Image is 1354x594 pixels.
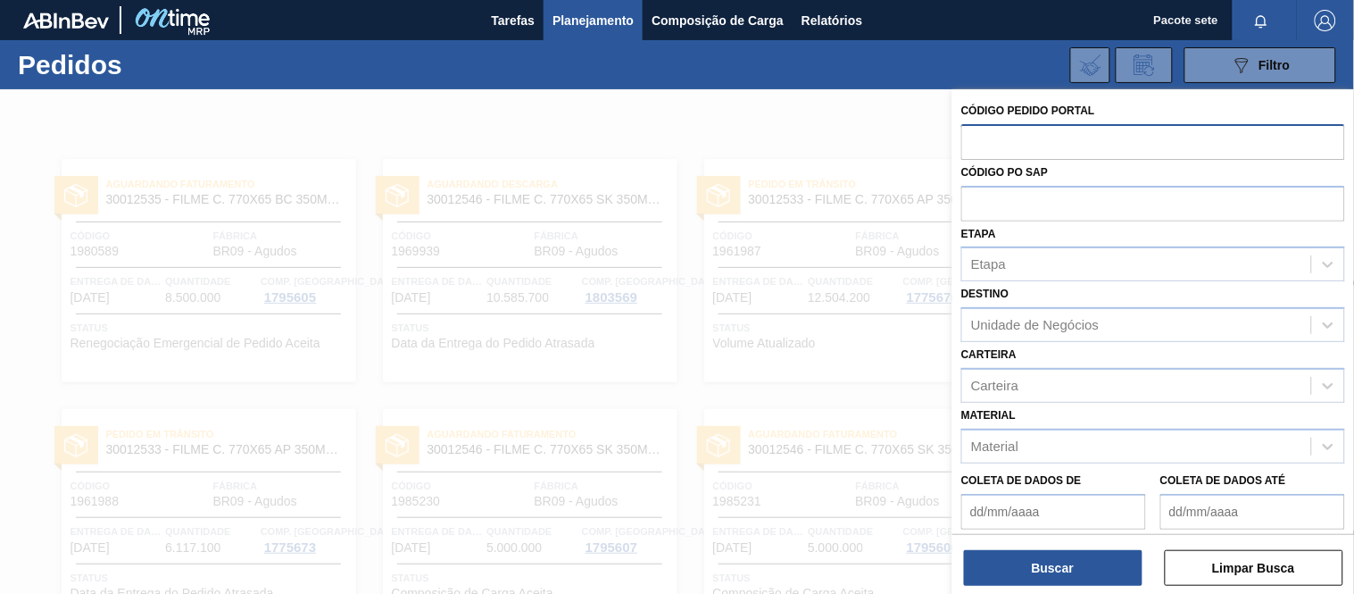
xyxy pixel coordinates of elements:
font: Filtro [1259,58,1291,72]
font: Etapa [971,257,1006,272]
input: dd/mm/aaaa [1160,494,1345,530]
div: Importar Negociações dos Pedidos [1070,47,1110,83]
img: Sair [1315,10,1336,31]
font: Pedidos [18,50,122,79]
button: Notificações [1233,8,1290,33]
img: TNhmsLtSVTkK8tSr43FrP2fwEKptu5GPRR3wAAAABJRU5ErkJggg== [23,13,109,29]
font: Coleta de dados até [1160,474,1286,487]
input: dd/mm/aaaa [961,494,1146,530]
div: Solicitação de Revisão de Pedidos [1116,47,1173,83]
font: Destino [961,288,1009,300]
font: Código PO SAP [961,166,1048,179]
font: Unidade de Negócios [971,318,1099,333]
font: Tarefas [491,13,535,28]
font: Planejamento [552,13,634,28]
font: Carteira [971,378,1018,393]
font: Relatórios [802,13,862,28]
font: Coleta de dados de [961,474,1082,487]
button: Filtro [1184,47,1336,83]
font: Composição de Carga [652,13,784,28]
font: Código Pedido Portal [961,105,1095,117]
font: Material [971,439,1018,454]
font: Carteira [961,348,1017,361]
font: Etapa [961,228,996,240]
font: Material [961,409,1016,422]
font: Pacote sete [1154,13,1218,27]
